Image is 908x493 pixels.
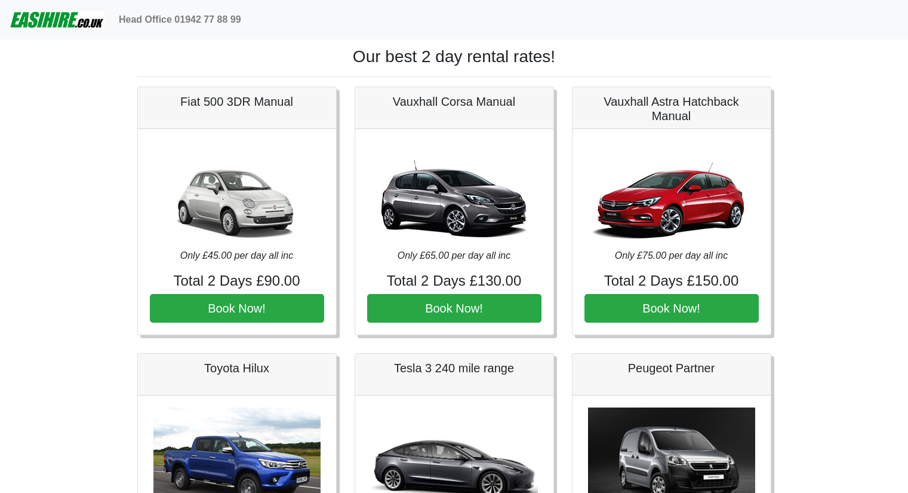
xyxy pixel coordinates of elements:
h5: Vauxhall Corsa Manual [367,94,541,109]
i: Only £75.00 per day all inc [615,250,728,261]
h5: Fiat 500 3DR Manual [150,94,324,109]
img: Fiat 500 3DR Manual [153,141,321,249]
button: Book Now! [150,294,324,323]
h4: Total 2 Days £90.00 [150,272,324,290]
img: Vauxhall Astra Hatchback Manual [588,141,755,249]
a: Head Office 01942 77 88 99 [114,8,246,32]
img: Vauxhall Corsa Manual [371,141,538,249]
img: easihire_logo_small.png [10,8,104,32]
h5: Tesla 3 240 mile range [367,361,541,375]
button: Book Now! [584,294,759,323]
h4: Total 2 Days £150.00 [584,272,759,290]
h1: Our best 2 day rental rates! [137,47,771,67]
h5: Vauxhall Astra Hatchback Manual [584,94,759,123]
h5: Toyota Hilux [150,361,324,375]
button: Book Now! [367,294,541,323]
i: Only £45.00 per day all inc [180,250,293,261]
i: Only £65.00 per day all inc [398,250,510,261]
h5: Peugeot Partner [584,361,759,375]
b: Head Office 01942 77 88 99 [119,14,241,25]
h4: Total 2 Days £130.00 [367,272,541,290]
